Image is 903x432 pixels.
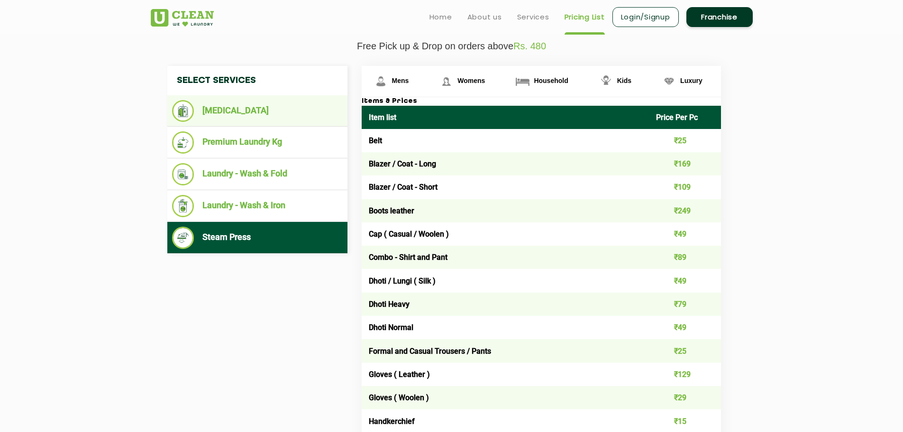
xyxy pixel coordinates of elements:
li: Laundry - Wash & Fold [172,163,343,185]
img: Steam Press [172,227,194,249]
a: About us [467,11,502,23]
td: Dhoti Normal [362,316,649,339]
td: ₹25 [649,129,721,152]
h4: Select Services [167,66,347,95]
img: Mens [373,73,389,90]
a: Pricing List [565,11,605,23]
li: Laundry - Wash & Iron [172,195,343,217]
td: ₹79 [649,293,721,316]
td: Combo - Shirt and Pant [362,246,649,269]
td: Boots leather [362,199,649,222]
td: Gloves ( Leather ) [362,363,649,386]
span: Household [534,77,568,84]
td: ₹169 [649,152,721,175]
td: ₹49 [649,222,721,246]
a: Franchise [686,7,753,27]
img: Dry Cleaning [172,100,194,122]
img: Kids [598,73,614,90]
td: Dhoti Heavy [362,293,649,316]
td: ₹29 [649,386,721,409]
img: UClean Laundry and Dry Cleaning [151,9,214,27]
img: Laundry - Wash & Fold [172,163,194,185]
h3: Items & Prices [362,97,721,106]
td: ₹109 [649,175,721,199]
span: Mens [392,77,409,84]
li: Steam Press [172,227,343,249]
span: Rs. 480 [513,41,546,51]
li: [MEDICAL_DATA] [172,100,343,122]
td: ₹249 [649,199,721,222]
th: Item list [362,106,649,129]
td: Blazer / Coat - Short [362,175,649,199]
td: ₹25 [649,339,721,362]
p: Free Pick up & Drop on orders above [151,41,753,52]
img: Womens [438,73,455,90]
td: Belt [362,129,649,152]
a: Services [517,11,549,23]
img: Luxury [661,73,677,90]
img: Premium Laundry Kg [172,131,194,154]
img: Household [514,73,531,90]
td: Blazer / Coat - Long [362,152,649,175]
td: Formal and Casual Trousers / Pants [362,339,649,362]
td: Gloves ( Woolen ) [362,386,649,409]
th: Price Per Pc [649,106,721,129]
a: Home [429,11,452,23]
td: ₹49 [649,269,721,292]
td: ₹89 [649,246,721,269]
td: Cap ( Casual / Woolen ) [362,222,649,246]
td: ₹49 [649,316,721,339]
li: Premium Laundry Kg [172,131,343,154]
span: Kids [617,77,631,84]
span: Luxury [680,77,702,84]
span: Womens [457,77,485,84]
a: Login/Signup [612,7,679,27]
img: Laundry - Wash & Iron [172,195,194,217]
td: ₹129 [649,363,721,386]
td: Dhoti / Lungi ( Silk ) [362,269,649,292]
